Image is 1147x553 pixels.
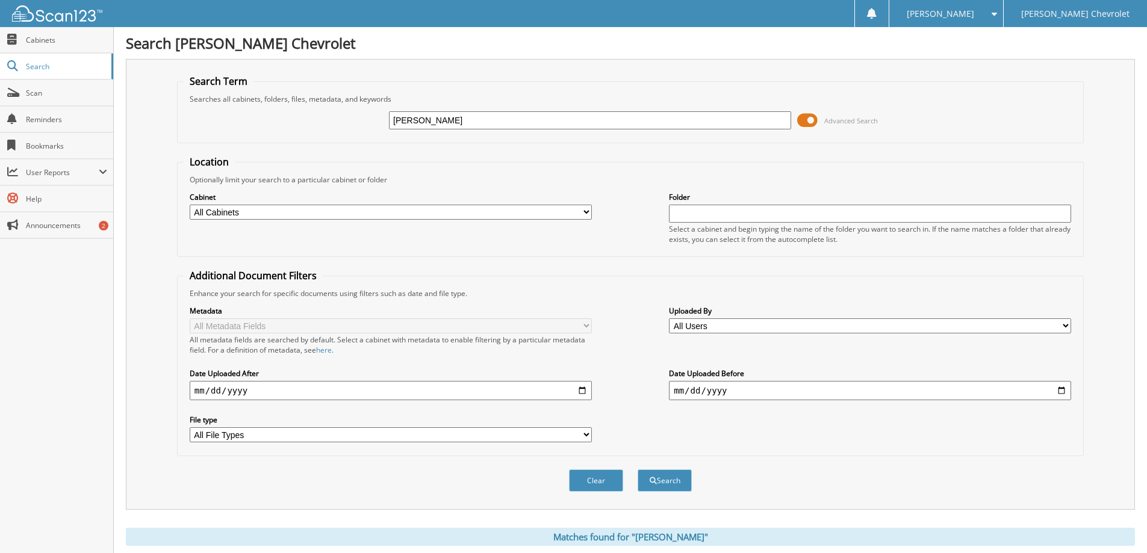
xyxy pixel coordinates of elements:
legend: Location [184,155,235,168]
div: Searches all cabinets, folders, files, metadata, and keywords [184,94,1077,104]
span: Search [26,61,105,72]
div: All metadata fields are searched by default. Select a cabinet with metadata to enable filtering b... [190,335,592,355]
button: Clear [569,469,623,492]
span: [PERSON_NAME] [907,10,974,17]
button: Search [638,469,692,492]
span: [PERSON_NAME] Chevrolet [1021,10,1130,17]
legend: Search Term [184,75,253,88]
input: end [669,381,1071,400]
span: Advanced Search [824,116,878,125]
label: Uploaded By [669,306,1071,316]
div: Optionally limit your search to a particular cabinet or folder [184,175,1077,185]
label: File type [190,415,592,425]
div: Matches found for "[PERSON_NAME]" [126,528,1135,546]
a: here [316,345,332,355]
span: Cabinets [26,35,107,45]
label: Folder [669,192,1071,202]
label: Cabinet [190,192,592,202]
label: Date Uploaded After [190,368,592,378]
img: scan123-logo-white.svg [12,5,102,22]
span: Help [26,194,107,204]
legend: Additional Document Filters [184,269,323,282]
input: start [190,381,592,400]
h1: Search [PERSON_NAME] Chevrolet [126,33,1135,53]
label: Metadata [190,306,592,316]
div: Select a cabinet and begin typing the name of the folder you want to search in. If the name match... [669,224,1071,244]
span: User Reports [26,167,99,178]
span: Reminders [26,114,107,125]
span: Scan [26,88,107,98]
div: Enhance your search for specific documents using filters such as date and file type. [184,288,1077,298]
span: Announcements [26,220,107,230]
div: 2 [99,221,108,230]
span: Bookmarks [26,141,107,151]
label: Date Uploaded Before [669,368,1071,378]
